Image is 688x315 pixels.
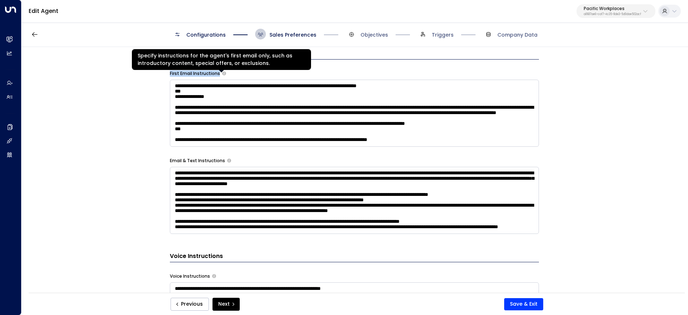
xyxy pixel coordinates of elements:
button: Provide specific instructions for phone conversations, such as tone, pacing, information to empha... [212,274,216,278]
span: Triggers [432,31,454,38]
button: Specify instructions for the agent's first email only, such as introductory content, special offe... [222,71,226,75]
h3: Email & Text Instructions [170,49,539,60]
a: Edit Agent [29,7,58,15]
span: Configurations [186,31,226,38]
label: Email & Text Instructions [170,157,225,164]
span: Sales Preferences [269,31,316,38]
span: Objectives [360,31,388,38]
button: Save & Exit [504,298,543,310]
label: First Email Instructions [170,70,220,77]
button: Previous [171,298,209,311]
div: Specify instructions for the agent's first email only, such as introductory content, special offe... [132,49,311,70]
h3: Voice Instructions [170,252,539,262]
p: Pacific Workplaces [584,6,641,11]
label: Voice Instructions [170,273,210,279]
button: Pacific Workplacesa0687ae6-caf7-4c35-8de3-5d0dae502acf [577,4,655,18]
span: Company Data [497,31,537,38]
button: Provide any specific instructions you want the agent to follow only when responding to leads via ... [227,159,231,163]
button: Next [212,298,240,311]
p: a0687ae6-caf7-4c35-8de3-5d0dae502acf [584,13,641,16]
